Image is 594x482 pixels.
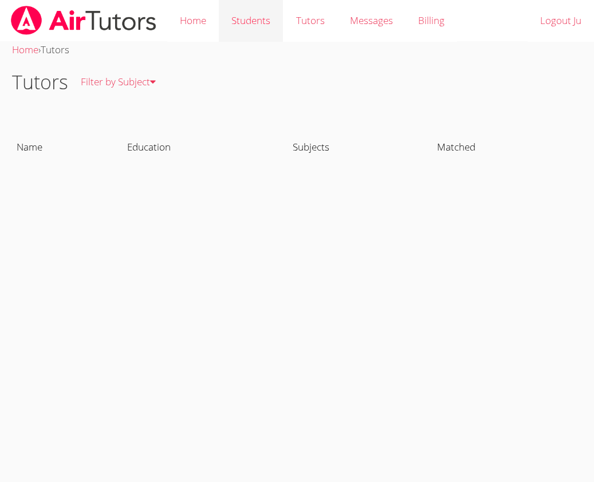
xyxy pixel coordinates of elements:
[41,43,69,56] span: Tutors
[12,43,38,56] a: Home
[432,135,582,161] th: Matched
[12,42,583,58] div: ›
[10,6,158,35] img: airtutors_banner-c4298cdbf04f3fff15de1276eac7730deb9818008684d7c2e4769d2f7ddbe033.png
[288,135,432,161] th: Subjects
[68,61,168,103] a: Filter by Subject
[350,14,393,27] span: Messages
[123,135,288,161] th: Education
[12,135,123,161] th: Name
[12,68,68,97] h1: Tutors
